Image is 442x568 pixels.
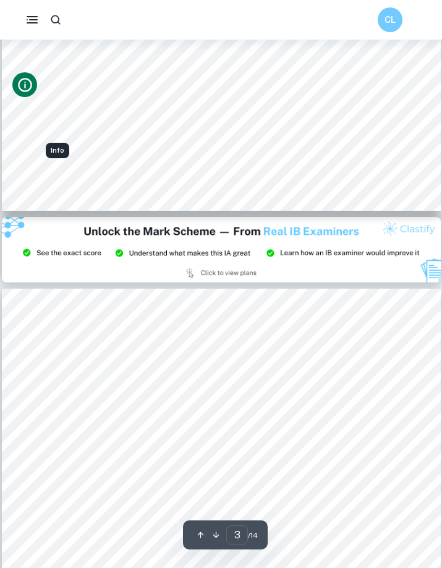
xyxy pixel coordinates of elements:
h6: CL [383,13,397,27]
button: Info [12,72,37,97]
div: Info [46,143,69,158]
img: Ad [2,217,441,283]
button: CL [378,7,402,32]
span: / 14 [248,530,258,541]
